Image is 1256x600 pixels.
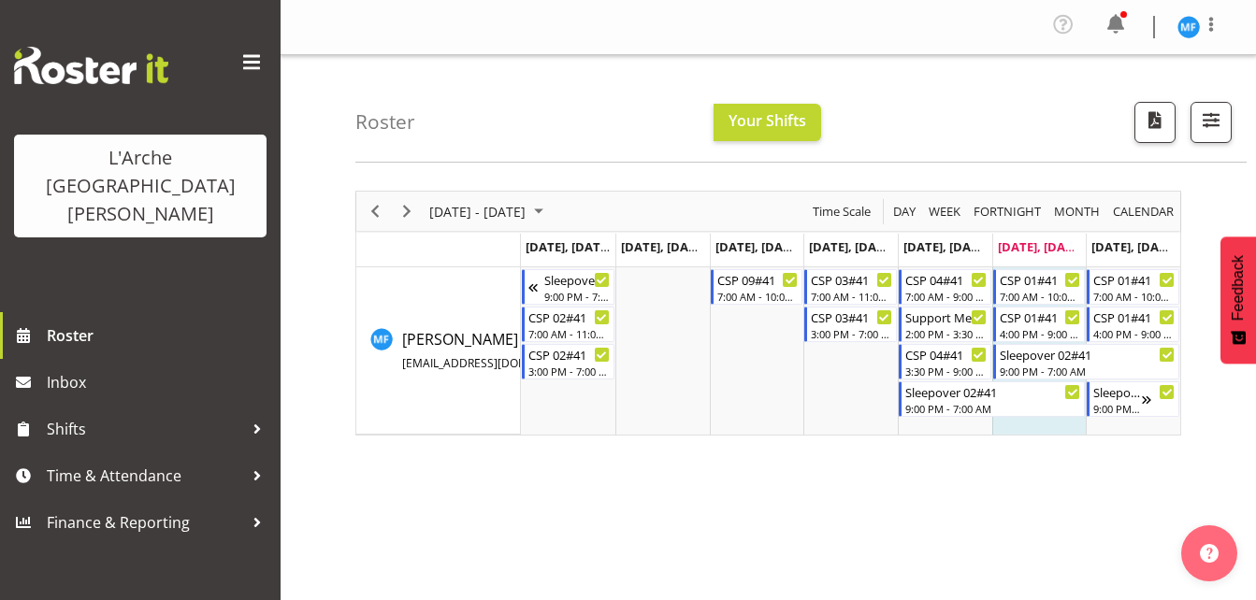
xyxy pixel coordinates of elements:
[522,269,614,305] div: Melissa Fry"s event - Sleepover 02#41 Begin From Sunday, August 24, 2025 at 9:00:00 PM GMT+12:00 ...
[47,462,243,490] span: Time & Attendance
[1220,236,1256,364] button: Feedback - Show survey
[899,381,1085,417] div: Melissa Fry"s event - Sleepover 02#41 Begin From Friday, August 29, 2025 at 9:00:00 PM GMT+12:00 ...
[810,200,874,223] button: Time Scale
[14,47,168,84] img: Rosterit website logo
[927,200,962,223] span: Week
[427,200,527,223] span: [DATE] - [DATE]
[715,238,801,255] span: [DATE], [DATE]
[1000,289,1081,304] div: 7:00 AM - 10:00 AM
[521,267,1180,435] table: Timeline Week of August 30, 2025
[355,191,1181,436] div: Timeline Week of August 30, 2025
[1134,102,1176,143] button: Download a PDF of the roster according to the set date range.
[528,345,610,364] div: CSP 02#41
[905,364,987,379] div: 3:30 PM - 9:00 PM
[402,328,670,373] a: [PERSON_NAME][EMAIL_ADDRESS][DOMAIN_NAME]
[402,355,588,371] span: [EMAIL_ADDRESS][DOMAIN_NAME]
[1111,200,1176,223] span: calendar
[363,200,388,223] button: Previous
[1093,289,1175,304] div: 7:00 AM - 10:00 AM
[1191,102,1232,143] button: Filter Shifts
[905,289,987,304] div: 7:00 AM - 9:00 AM
[1087,307,1179,342] div: Melissa Fry"s event - CSP 01#41 Begin From Sunday, August 31, 2025 at 4:00:00 PM GMT+12:00 Ends A...
[993,307,1086,342] div: Melissa Fry"s event - CSP 01#41 Begin From Saturday, August 30, 2025 at 4:00:00 PM GMT+12:00 Ends...
[526,238,611,255] span: [DATE], [DATE]
[1093,401,1142,416] div: 9:00 PM - 7:00 AM
[426,200,552,223] button: August 25 - 31, 2025
[395,200,420,223] button: Next
[905,382,1080,401] div: Sleepover 02#41
[993,344,1179,379] div: Melissa Fry"s event - Sleepover 02#41 Begin From Saturday, August 30, 2025 at 9:00:00 PM GMT+12:0...
[402,329,670,372] span: [PERSON_NAME]
[1051,200,1104,223] button: Timeline Month
[1091,238,1177,255] span: [DATE], [DATE]
[1093,307,1175,326] div: CSP 01#41
[522,307,614,342] div: Melissa Fry"s event - CSP 02#41 Begin From Monday, August 25, 2025 at 7:00:00 AM GMT+12:00 Ends A...
[1093,326,1175,341] div: 4:00 PM - 9:00 PM
[528,364,610,379] div: 3:00 PM - 7:00 PM
[1093,270,1175,289] div: CSP 01#41
[891,200,917,223] span: Day
[905,345,987,364] div: CSP 04#41
[544,289,610,304] div: 9:00 PM - 7:00 AM
[1052,200,1102,223] span: Month
[905,307,987,326] div: Support Meeting #41
[804,269,897,305] div: Melissa Fry"s event - CSP 03#41 Begin From Thursday, August 28, 2025 at 7:00:00 AM GMT+12:00 Ends...
[356,267,521,435] td: Melissa Fry resource
[1000,307,1081,326] div: CSP 01#41
[905,270,987,289] div: CSP 04#41
[621,238,706,255] span: [DATE], [DATE]
[1110,200,1177,223] button: Month
[717,289,799,304] div: 7:00 AM - 10:00 AM
[903,238,989,255] span: [DATE], [DATE]
[1087,269,1179,305] div: Melissa Fry"s event - CSP 01#41 Begin From Sunday, August 31, 2025 at 7:00:00 AM GMT+12:00 Ends A...
[811,270,892,289] div: CSP 03#41
[1000,364,1175,379] div: 9:00 PM - 7:00 AM
[717,270,799,289] div: CSP 09#41
[1000,326,1081,341] div: 4:00 PM - 9:00 PM
[811,289,892,304] div: 7:00 AM - 11:00 AM
[528,307,610,326] div: CSP 02#41
[33,144,248,228] div: L'Arche [GEOGRAPHIC_DATA][PERSON_NAME]
[905,326,987,341] div: 2:00 PM - 3:30 PM
[804,307,897,342] div: Melissa Fry"s event - CSP 03#41 Begin From Thursday, August 28, 2025 at 3:00:00 PM GMT+12:00 Ends...
[355,111,415,133] h4: Roster
[905,401,1080,416] div: 9:00 PM - 7:00 AM
[1200,544,1219,563] img: help-xxl-2.png
[972,200,1043,223] span: Fortnight
[926,200,964,223] button: Timeline Week
[359,192,391,231] div: Previous
[391,192,423,231] div: Next
[47,368,271,396] span: Inbox
[47,321,271,350] span: Roster
[1000,270,1081,289] div: CSP 01#41
[1093,382,1142,401] div: Sleepover 02#41
[899,307,991,342] div: Melissa Fry"s event - Support Meeting #41 Begin From Friday, August 29, 2025 at 2:00:00 PM GMT+12...
[811,326,892,341] div: 3:00 PM - 7:00 PM
[711,269,803,305] div: Melissa Fry"s event - CSP 09#41 Begin From Wednesday, August 27, 2025 at 7:00:00 AM GMT+12:00 End...
[47,415,243,443] span: Shifts
[809,238,894,255] span: [DATE], [DATE]
[971,200,1045,223] button: Fortnight
[47,508,243,536] span: Finance & Reporting
[1000,345,1175,364] div: Sleepover 02#41
[528,326,610,341] div: 7:00 AM - 11:00 AM
[998,238,1083,255] span: [DATE], [DATE]
[1087,381,1179,417] div: Melissa Fry"s event - Sleepover 02#41 Begin From Sunday, August 31, 2025 at 9:00:00 PM GMT+12:00 ...
[544,270,610,289] div: Sleepover 02#41
[993,269,1086,305] div: Melissa Fry"s event - CSP 01#41 Begin From Saturday, August 30, 2025 at 7:00:00 AM GMT+12:00 Ends...
[811,307,892,326] div: CSP 03#41
[890,200,919,223] button: Timeline Day
[522,344,614,379] div: Melissa Fry"s event - CSP 02#41 Begin From Monday, August 25, 2025 at 3:00:00 PM GMT+12:00 Ends A...
[1230,255,1247,321] span: Feedback
[714,104,821,141] button: Your Shifts
[899,344,991,379] div: Melissa Fry"s event - CSP 04#41 Begin From Friday, August 29, 2025 at 3:30:00 PM GMT+12:00 Ends A...
[811,200,873,223] span: Time Scale
[899,269,991,305] div: Melissa Fry"s event - CSP 04#41 Begin From Friday, August 29, 2025 at 7:00:00 AM GMT+12:00 Ends A...
[729,110,806,131] span: Your Shifts
[1177,16,1200,38] img: melissa-fry10932.jpg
